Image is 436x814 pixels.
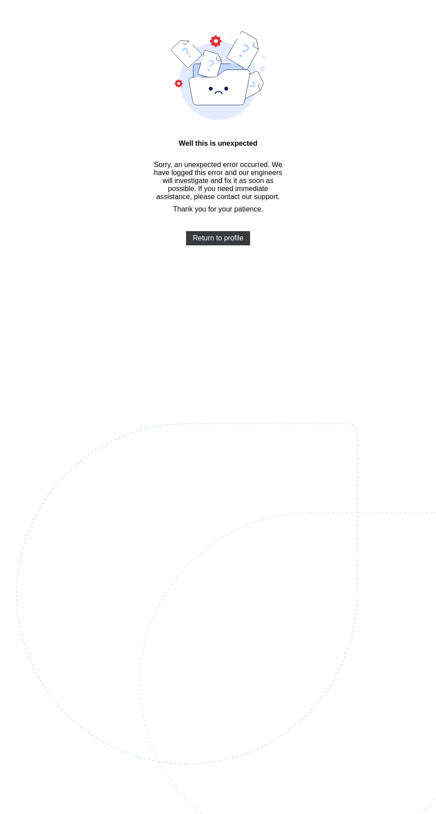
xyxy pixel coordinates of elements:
[193,234,243,242] span: Return to profile
[173,205,263,213] span: Thank you for your patience.
[153,140,283,148] span: Well this is unexpected
[171,31,266,120] img: error-bound.9d27ae2af7d8ffd69f21ced9f822e0fd.svg
[153,161,283,201] span: Sorry, an unexpected error occurred. We have logged this error and our engineers will investigate...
